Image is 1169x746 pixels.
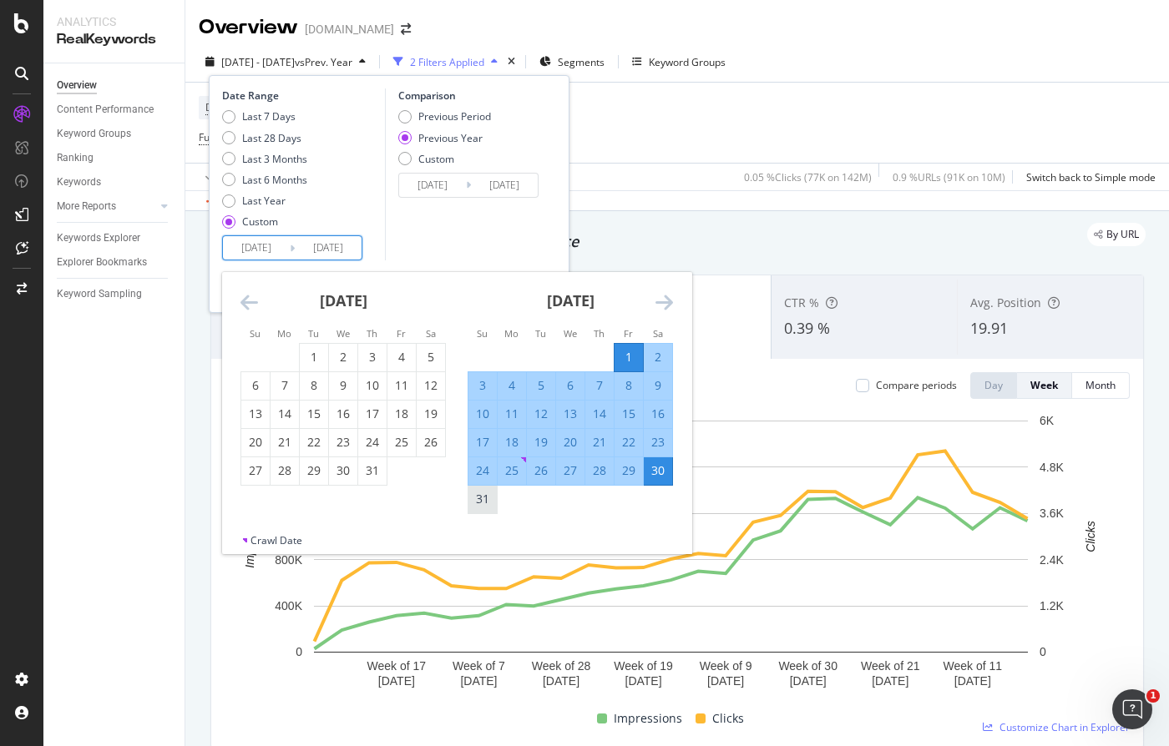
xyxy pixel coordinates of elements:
[358,377,387,394] div: 10
[468,406,497,422] div: 10
[397,327,406,340] small: Fr
[1085,378,1116,392] div: Month
[498,371,527,400] td: Selected. Monday, August 4, 2025
[1017,372,1072,399] button: Week
[57,285,173,303] a: Keyword Sampling
[585,406,614,422] div: 14
[329,371,358,400] td: Choose Wednesday, July 9, 2025 as your check-out date. It’s available.
[337,327,350,340] small: We
[468,428,498,456] td: Selected. Sunday, August 17, 2025
[367,327,377,340] small: Th
[242,152,307,166] div: Last 3 Months
[305,21,394,38] div: [DOMAIN_NAME]
[498,377,526,394] div: 4
[398,152,491,166] div: Custom
[398,109,491,123] div: Previous Period
[57,229,140,247] div: Keywords Explorer
[387,406,416,422] div: 18
[744,170,872,184] div: 0.05 % Clicks ( 77K on 142M )
[1084,521,1097,552] text: Clicks
[585,400,615,428] td: Selected. Thursday, August 14, 2025
[277,327,291,340] small: Mo
[547,290,595,310] strong: [DATE]
[300,406,328,422] div: 15
[644,434,672,451] div: 23
[329,434,357,451] div: 23
[468,377,497,394] div: 3
[790,674,827,688] text: [DATE]
[241,428,271,456] td: Choose Sunday, July 20, 2025 as your check-out date. It’s available.
[358,462,387,479] div: 31
[300,428,329,456] td: Choose Tuesday, July 22, 2025 as your check-out date. It’s available.
[615,456,644,485] td: Selected. Friday, August 29, 2025
[329,377,357,394] div: 9
[893,170,1005,184] div: 0.9 % URLs ( 91K on 10M )
[970,295,1041,310] span: Avg. Position
[468,371,498,400] td: Selected. Sunday, August 3, 2025
[527,406,555,422] div: 12
[468,485,498,513] td: Choose Sunday, August 31, 2025 as your check-out date. It’s available.
[558,55,605,69] span: Segments
[250,533,302,547] div: Crawl Date
[615,428,644,456] td: Selected. Friday, August 22, 2025
[358,400,387,428] td: Choose Thursday, July 17, 2025 as your check-out date. It’s available.
[398,88,544,103] div: Comparison
[295,236,362,260] input: End Date
[585,456,615,485] td: Selected. Thursday, August 28, 2025
[585,428,615,456] td: Selected. Thursday, August 21, 2025
[329,400,358,428] td: Choose Wednesday, July 16, 2025 as your check-out date. It’s available.
[1087,223,1146,246] div: legacy label
[615,434,643,451] div: 22
[644,462,672,479] div: 30
[241,462,270,479] div: 27
[556,400,585,428] td: Selected. Wednesday, August 13, 2025
[410,55,484,69] div: 2 Filters Applied
[1106,229,1139,239] span: By URL
[222,131,307,145] div: Last 28 Days
[418,152,454,166] div: Custom
[242,214,278,229] div: Custom
[378,674,415,688] text: [DATE]
[615,462,643,479] div: 29
[57,149,173,167] a: Ranking
[644,377,672,394] div: 9
[250,327,261,340] small: Su
[1040,553,1064,567] text: 2.4K
[954,674,991,688] text: [DATE]
[398,131,491,145] div: Previous Year
[498,400,527,428] td: Selected. Monday, August 11, 2025
[1040,599,1064,612] text: 1.2K
[271,377,299,394] div: 7
[944,659,1003,673] text: Week of 11
[644,400,673,428] td: Selected. Saturday, August 16, 2025
[535,327,546,340] small: Tu
[527,377,555,394] div: 5
[614,708,682,728] span: Impressions
[271,406,299,422] div: 14
[426,327,436,340] small: Sa
[417,377,445,394] div: 12
[624,327,633,340] small: Fr
[876,378,957,392] div: Compare periods
[222,173,307,187] div: Last 6 Months
[271,400,300,428] td: Choose Monday, July 14, 2025 as your check-out date. It’s available.
[57,101,173,118] a: Content Performance
[585,462,614,479] div: 28
[329,349,357,365] div: 2
[556,377,584,394] div: 6
[417,349,445,365] div: 5
[644,343,673,371] td: Selected. Saturday, August 2, 2025
[57,125,131,143] div: Keyword Groups
[329,343,358,371] td: Choose Wednesday, July 2, 2025 as your check-out date. It’s available.
[241,456,271,485] td: Choose Sunday, July 27, 2025 as your check-out date. It’s available.
[329,456,358,485] td: Choose Wednesday, July 30, 2025 as your check-out date. It’s available.
[222,152,307,166] div: Last 3 Months
[308,327,319,340] small: Tu
[242,194,286,208] div: Last Year
[1112,689,1152,729] iframe: Intercom live chat
[417,428,446,456] td: Choose Saturday, July 26, 2025 as your check-out date. It’s available.
[57,77,173,94] a: Overview
[57,198,116,215] div: More Reports
[556,428,585,456] td: Selected. Wednesday, August 20, 2025
[417,400,446,428] td: Choose Saturday, July 19, 2025 as your check-out date. It’s available.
